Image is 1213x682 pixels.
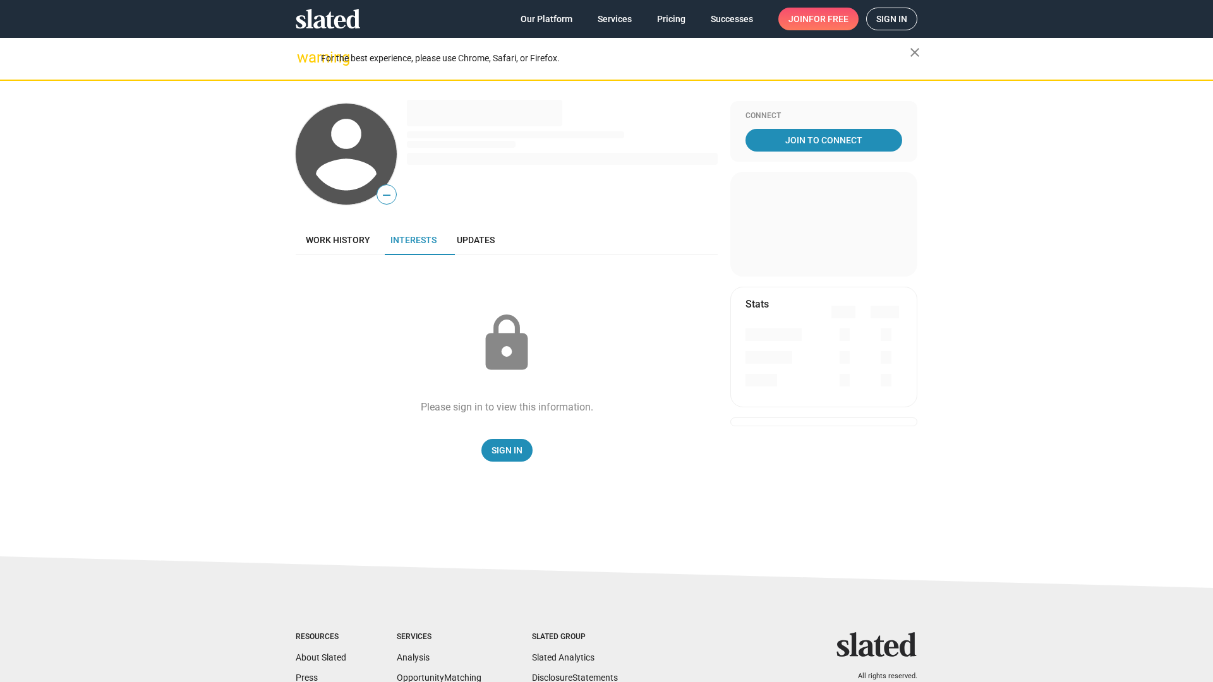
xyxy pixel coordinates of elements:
[380,225,447,255] a: Interests
[809,8,848,30] span: for free
[475,312,538,375] mat-icon: lock
[588,8,642,30] a: Services
[297,50,312,65] mat-icon: warning
[457,235,495,245] span: Updates
[390,235,437,245] span: Interests
[788,8,848,30] span: Join
[447,225,505,255] a: Updates
[778,8,859,30] a: Joinfor free
[296,225,380,255] a: Work history
[377,187,396,203] span: —
[296,652,346,662] a: About Slated
[397,632,481,642] div: Services
[745,297,769,311] mat-card-title: Stats
[421,400,593,414] div: Please sign in to view this information.
[492,439,522,462] span: Sign In
[532,632,618,642] div: Slated Group
[296,632,346,642] div: Resources
[397,652,430,662] a: Analysis
[711,8,753,30] span: Successes
[481,439,533,462] a: Sign In
[866,8,917,30] a: Sign in
[907,45,922,60] mat-icon: close
[745,111,902,121] div: Connect
[745,129,902,152] a: Join To Connect
[306,235,370,245] span: Work history
[701,8,763,30] a: Successes
[598,8,632,30] span: Services
[657,8,685,30] span: Pricing
[321,50,910,67] div: For the best experience, please use Chrome, Safari, or Firefox.
[521,8,572,30] span: Our Platform
[532,652,594,662] a: Slated Analytics
[748,129,900,152] span: Join To Connect
[876,8,907,30] span: Sign in
[647,8,696,30] a: Pricing
[510,8,582,30] a: Our Platform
